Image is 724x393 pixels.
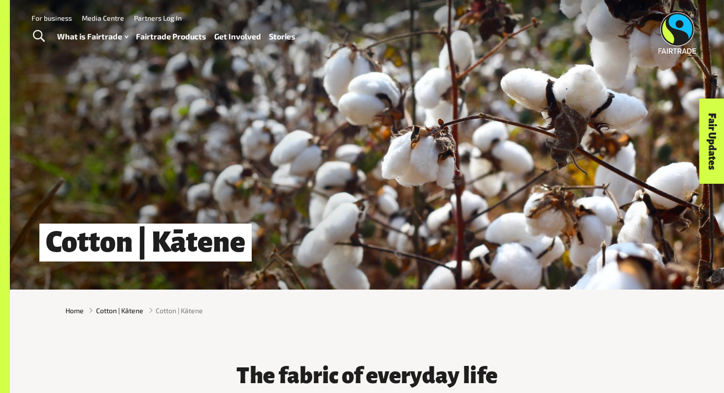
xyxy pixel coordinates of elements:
a: Home [66,305,84,316]
a: Fairtrade Products [136,30,206,44]
a: Stories [269,30,296,44]
a: Toggle Search [27,24,51,49]
a: Partners Log In [134,14,182,22]
h1: Cotton | Kātene [39,224,252,262]
a: Media Centre [82,14,124,22]
a: Get Involved [214,30,261,44]
a: For business [32,14,72,22]
a: Cotton | Kātene [96,305,143,316]
img: Fairtrade Australia New Zealand logo [658,12,696,54]
h3: The fabric of everyday life [219,363,515,388]
a: What is Fairtrade [57,30,128,44]
span: Cotton | Kātene [156,305,203,316]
